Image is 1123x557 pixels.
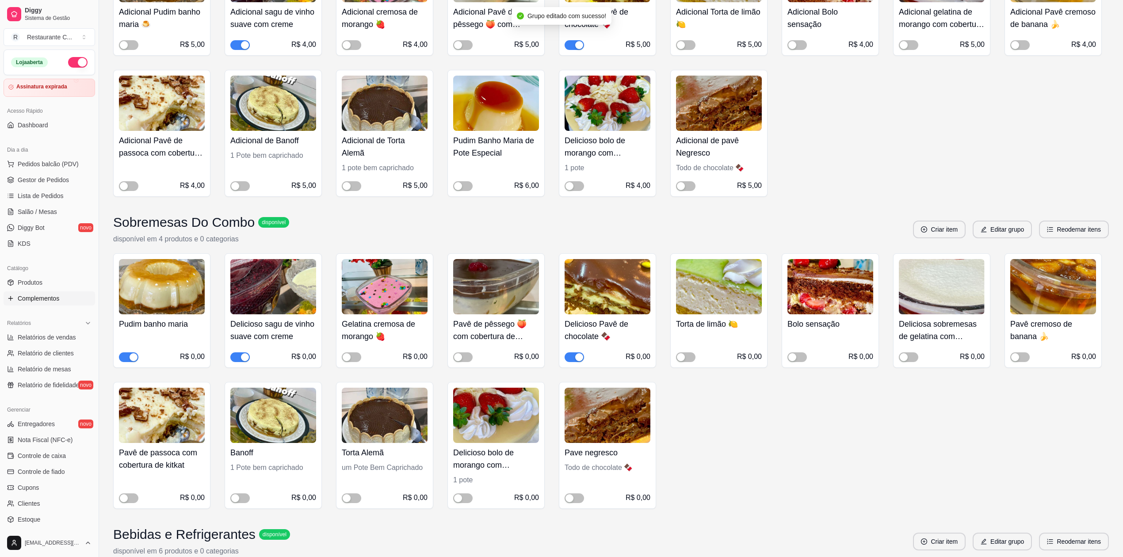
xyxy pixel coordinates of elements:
button: editEditar grupo [973,533,1032,550]
div: R$ 5,00 [291,180,316,191]
a: Assinatura expirada [4,79,95,97]
a: Controle de caixa [4,449,95,463]
span: Produtos [18,278,42,287]
span: Sistema de Gestão [25,15,92,22]
h4: Pavê de pêssego 🍑 com cobertura de chocolate 🍫 [453,318,539,343]
h4: Delicioso bolo de morango com Chocolate Branco [565,134,650,159]
a: Relatórios de vendas [4,330,95,344]
span: Diggy Bot [18,223,45,232]
h4: Pave negresco [565,446,650,459]
div: R$ 5,00 [180,39,205,50]
a: KDS [4,237,95,251]
span: Cupons [18,483,39,492]
span: ordered-list [1047,538,1053,545]
img: product-image [453,76,539,131]
h4: Adicional gelatina de morango com cobertura especial [899,6,985,31]
h4: Adicional Pavê de chocolate 🍫 [565,6,650,31]
span: Gestor de Pedidos [18,175,69,184]
button: plus-circleCriar item [913,221,966,238]
span: Estoque [18,515,40,524]
div: Todo de chocolate 🍫 [565,462,650,473]
img: product-image [119,259,205,314]
div: 1 Pote bem caprichado [230,150,316,161]
a: Gestor de Pedidos [4,173,95,187]
h4: Adicional Pavê de passoca com cobertura de KitKat [119,134,205,159]
div: R$ 0,00 [403,492,428,503]
div: 1 pote [565,163,650,173]
h4: Adicional Pudim banho maria 🍮 [119,6,205,31]
span: Salão / Mesas [18,207,57,216]
span: Controle de caixa [18,451,66,460]
h4: Torta de limão 🍋 [676,318,762,330]
div: R$ 4,00 [403,39,428,50]
span: Nota Fiscal (NFC-e) [18,435,73,444]
h4: Pavê de passoca com cobertura de kitkat [119,446,205,471]
h4: Delicioso bolo de morango com Chocolate Branco [453,446,539,471]
a: Clientes [4,496,95,511]
button: Select a team [4,28,95,46]
a: Cupons [4,481,95,495]
div: R$ 4,00 [291,39,316,50]
h4: Adicional Pavê de pêssego 🍑 com cobertura de chocolate 🍫 [453,6,539,31]
a: Dashboard [4,118,95,132]
h4: Adicional cremosa de morango 🍓 [342,6,428,31]
span: ordered-list [1047,226,1053,233]
button: Alterar Status [68,57,88,68]
span: plus-circle [921,226,927,233]
img: product-image [1010,259,1096,314]
h4: Adicional Pavê cremoso de banana 🍌 [1010,6,1096,31]
p: disponível em 6 produtos e 0 categorias [113,546,290,557]
a: Estoque [4,512,95,526]
h3: Sobremesas Do Combo [113,214,255,230]
img: product-image [119,388,205,443]
h3: Bebidas e Refrigerantes [113,526,256,542]
span: disponível [260,219,287,226]
div: R$ 5,00 [626,39,650,50]
img: product-image [676,76,762,131]
div: Todo de chocolate 🍫 [676,163,762,173]
span: R [11,33,20,42]
h4: Pudim banho maria [119,318,205,330]
span: Grupo editado com sucesso! [527,12,606,19]
h4: Adicional Torta de limão 🍋 [676,6,762,31]
h4: Adicional sagu de vinho suave com creme [230,6,316,31]
h4: Adicional de Banoff [230,134,316,147]
div: Acesso Rápido [4,104,95,118]
a: Relatório de mesas [4,362,95,376]
div: R$ 0,00 [1071,351,1096,362]
img: product-image [676,259,762,314]
img: product-image [230,388,316,443]
img: product-image [230,259,316,314]
a: Entregadoresnovo [4,417,95,431]
div: R$ 0,00 [514,351,539,362]
div: R$ 5,00 [403,180,428,191]
div: Loja aberta [11,57,48,67]
img: product-image [342,259,428,314]
a: Lista de Pedidos [4,189,95,203]
span: Diggy [25,7,92,15]
img: product-image [230,76,316,131]
a: Configurações [4,528,95,542]
div: R$ 5,00 [737,39,762,50]
div: R$ 0,00 [848,351,873,362]
img: product-image [453,388,539,443]
span: Relatórios [7,320,31,327]
div: R$ 4,00 [1071,39,1096,50]
span: Lista de Pedidos [18,191,64,200]
h4: Delicioso sagu de vinho suave com creme [230,318,316,343]
span: disponível [261,531,288,538]
a: Salão / Mesas [4,205,95,219]
h4: Gelatina cremosa de morango 🍓 [342,318,428,343]
div: um Pote Bem Caprichado [342,462,428,473]
h4: Banoff [230,446,316,459]
a: Controle de fiado [4,465,95,479]
span: Pedidos balcão (PDV) [18,160,79,168]
div: R$ 4,00 [848,39,873,50]
div: R$ 0,00 [626,351,650,362]
div: R$ 0,00 [291,351,316,362]
div: R$ 5,00 [514,39,539,50]
div: R$ 0,00 [626,492,650,503]
a: Produtos [4,275,95,290]
a: Diggy Botnovo [4,221,95,235]
div: R$ 0,00 [514,492,539,503]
